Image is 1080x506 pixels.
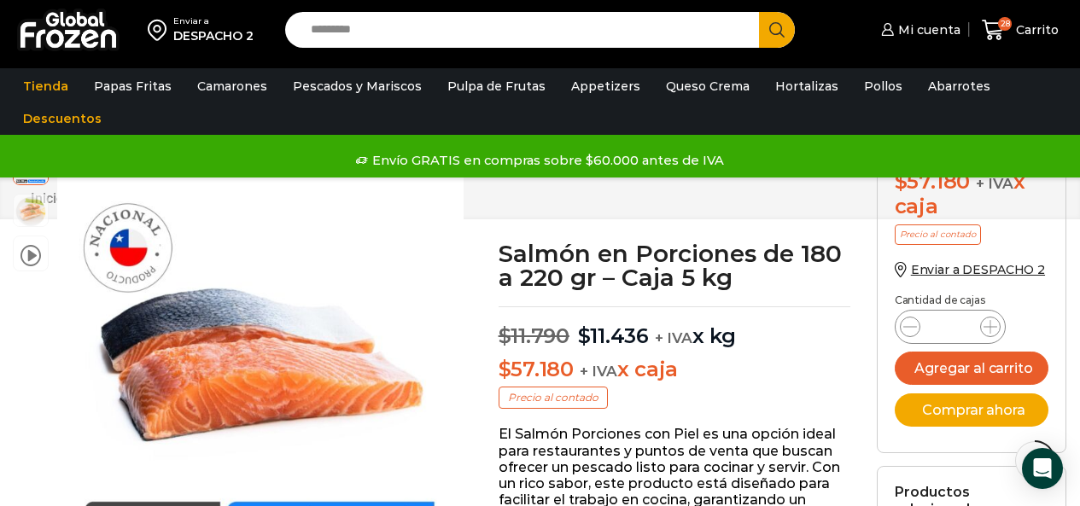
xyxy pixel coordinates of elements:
[1012,21,1059,38] span: Carrito
[284,70,430,102] a: Pescados y Mariscos
[895,262,1045,277] a: Enviar a DESPACHO 2
[976,175,1013,192] span: + IVA
[911,262,1045,277] span: Enviar a DESPACHO 2
[173,15,254,27] div: Enviar a
[895,170,1048,219] div: x caja
[85,70,180,102] a: Papas Fritas
[895,224,981,245] p: Precio al contado
[877,13,960,47] a: Mi cuenta
[895,294,1048,306] p: Cantidad de cajas
[578,323,649,348] bdi: 11.436
[499,357,511,381] span: $
[499,241,851,289] h1: Salmón en Porciones de 180 a 220 gr – Caja 5 kg
[499,323,569,348] bdi: 11.790
[15,70,77,102] a: Tienda
[895,169,970,194] bdi: 57.180
[499,306,851,349] p: x kg
[657,70,758,102] a: Queso Crema
[1022,448,1063,489] div: Open Intercom Messenger
[855,70,911,102] a: Pollos
[895,169,908,194] span: $
[580,363,617,380] span: + IVA
[998,17,1012,31] span: 28
[563,70,649,102] a: Appetizers
[499,323,511,348] span: $
[15,102,110,135] a: Descuentos
[767,70,847,102] a: Hortalizas
[895,393,1048,427] button: Comprar ahora
[895,352,1048,385] button: Agregar al carrito
[499,358,851,382] p: x caja
[148,15,173,44] img: address-field-icon.svg
[173,27,254,44] div: DESPACHO 2
[439,70,554,102] a: Pulpa de Frutas
[499,357,574,381] bdi: 57.180
[759,12,795,48] button: Search button
[655,329,692,346] span: + IVA
[919,70,999,102] a: Abarrotes
[894,21,960,38] span: Mi cuenta
[934,315,966,339] input: Product quantity
[578,323,591,348] span: $
[189,70,276,102] a: Camarones
[978,10,1063,50] a: 28 Carrito
[14,195,48,229] span: plato-salmon
[499,387,608,409] p: Precio al contado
